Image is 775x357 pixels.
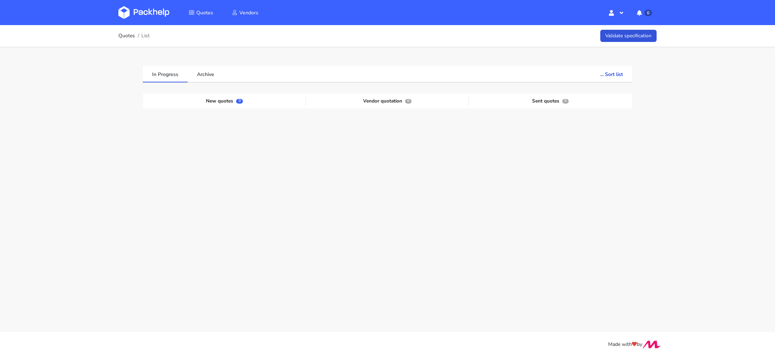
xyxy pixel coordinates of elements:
[223,6,267,19] a: Vendors
[143,66,188,82] a: In Progress
[118,33,135,39] a: Quotes
[188,66,224,82] a: Archive
[644,10,652,16] span: 0
[118,6,169,19] img: Dashboard
[405,99,412,104] span: 0
[631,6,657,19] button: 0
[239,9,258,16] span: Vendors
[109,341,666,349] div: Made with by
[236,99,243,104] span: 0
[141,33,150,39] span: List
[591,66,632,82] button: ... Sort list
[642,341,661,348] img: Move Closer
[143,96,306,106] div: New quotes
[180,6,222,19] a: Quotes
[196,9,213,16] span: Quotes
[306,96,469,106] div: Vendor quotation
[600,30,657,42] a: Validate specification
[469,96,632,106] div: Sent quotes
[118,29,150,43] nav: breadcrumb
[562,99,569,104] span: 0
